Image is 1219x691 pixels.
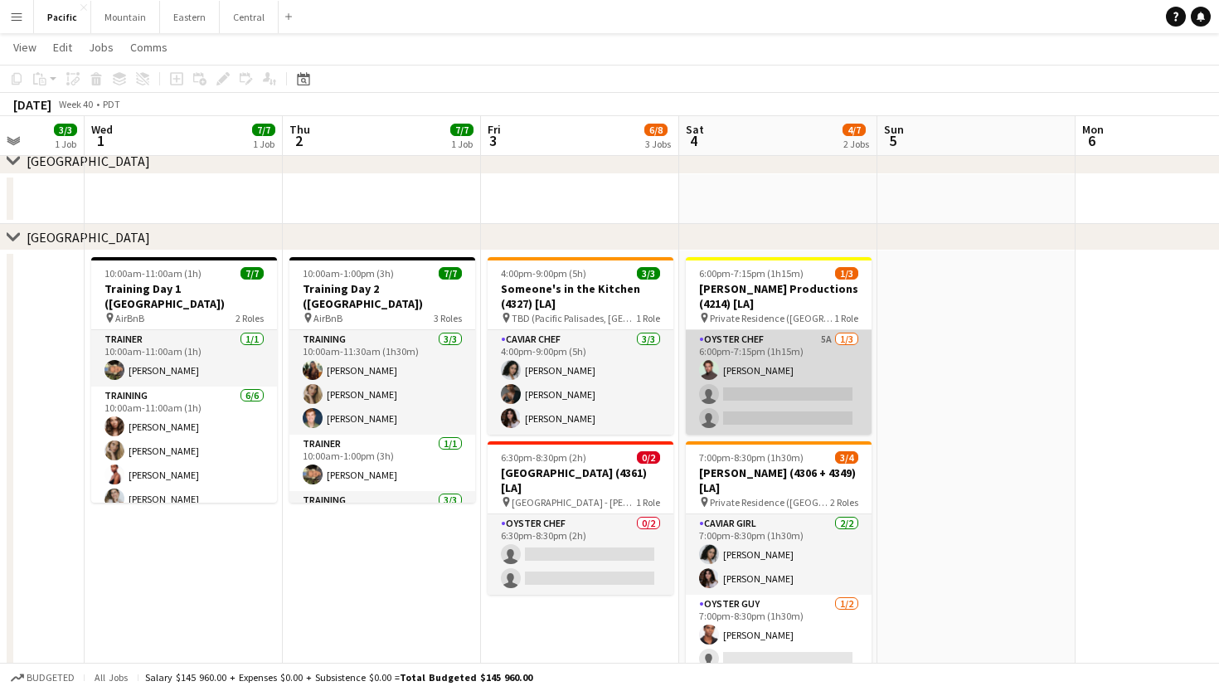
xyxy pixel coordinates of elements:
[485,131,501,150] span: 3
[7,36,43,58] a: View
[512,312,636,324] span: TBD (Pacific Palisades, [GEOGRAPHIC_DATA])
[439,267,462,280] span: 7/7
[450,124,474,136] span: 7/7
[53,40,72,55] span: Edit
[710,496,830,509] span: Private Residence ([GEOGRAPHIC_DATA], [GEOGRAPHIC_DATA])
[160,1,220,33] button: Eastern
[91,257,277,503] app-job-card: 10:00am-11:00am (1h)7/7Training Day 1 ([GEOGRAPHIC_DATA]) AirBnB2 RolesTrainer1/110:00am-11:00am ...
[830,496,858,509] span: 2 Roles
[501,451,586,464] span: 6:30pm-8:30pm (2h)
[686,330,872,435] app-card-role: Oyster Chef5A1/36:00pm-7:15pm (1h15m)[PERSON_NAME]
[834,312,858,324] span: 1 Role
[104,267,202,280] span: 10:00am-11:00am (1h)
[240,267,264,280] span: 7/7
[686,257,872,435] app-job-card: 6:00pm-7:15pm (1h15m)1/3[PERSON_NAME] Productions (4214) [LA] Private Residence ([GEOGRAPHIC_DATA...
[34,1,91,33] button: Pacific
[400,671,532,684] span: Total Budgeted $145 960.00
[27,229,150,246] div: [GEOGRAPHIC_DATA]
[103,98,120,110] div: PDT
[91,281,277,311] h3: Training Day 1 ([GEOGRAPHIC_DATA])
[289,330,475,435] app-card-role: Training3/310:00am-11:30am (1h30m)[PERSON_NAME][PERSON_NAME][PERSON_NAME]
[289,122,310,137] span: Thu
[89,40,114,55] span: Jobs
[881,131,904,150] span: 5
[501,267,586,280] span: 4:00pm-9:00pm (5h)
[289,435,475,491] app-card-role: Trainer1/110:00am-1:00pm (3h)[PERSON_NAME]
[843,138,869,150] div: 2 Jobs
[488,465,673,495] h3: [GEOGRAPHIC_DATA] (4361) [LA]
[54,124,77,136] span: 3/3
[13,40,36,55] span: View
[512,496,636,509] span: [GEOGRAPHIC_DATA] - [PERSON_NAME][GEOGRAPHIC_DATA] ([GEOGRAPHIC_DATA], [GEOGRAPHIC_DATA])
[488,122,501,137] span: Fri
[82,36,120,58] a: Jobs
[91,122,113,137] span: Wed
[55,138,76,150] div: 1 Job
[289,257,475,503] app-job-card: 10:00am-1:00pm (3h)7/7Training Day 2 ([GEOGRAPHIC_DATA]) AirBnB3 RolesTraining3/310:00am-11:30am ...
[645,138,671,150] div: 3 Jobs
[313,312,342,324] span: AirBnB
[636,312,660,324] span: 1 Role
[686,281,872,311] h3: [PERSON_NAME] Productions (4214) [LA]
[236,312,264,324] span: 2 Roles
[699,267,804,280] span: 6:00pm-7:15pm (1h15m)
[91,671,131,684] span: All jobs
[253,138,274,150] div: 1 Job
[843,124,866,136] span: 4/7
[13,96,51,113] div: [DATE]
[686,441,872,675] app-job-card: 7:00pm-8:30pm (1h30m)3/4[PERSON_NAME] (4306 + 4349) [LA] Private Residence ([GEOGRAPHIC_DATA], [G...
[835,451,858,464] span: 3/4
[699,451,804,464] span: 7:00pm-8:30pm (1h30m)
[303,267,394,280] span: 10:00am-1:00pm (3h)
[91,1,160,33] button: Mountain
[710,312,834,324] span: Private Residence ([GEOGRAPHIC_DATA], [GEOGRAPHIC_DATA])
[488,514,673,595] app-card-role: Oyster Chef0/26:30pm-8:30pm (2h)
[488,330,673,435] app-card-role: Caviar Chef3/34:00pm-9:00pm (5h)[PERSON_NAME][PERSON_NAME][PERSON_NAME]
[220,1,279,33] button: Central
[683,131,704,150] span: 4
[1082,122,1104,137] span: Mon
[124,36,174,58] a: Comms
[115,312,144,324] span: AirBnB
[636,496,660,509] span: 1 Role
[89,131,113,150] span: 1
[644,124,668,136] span: 6/8
[451,138,473,150] div: 1 Job
[488,281,673,311] h3: Someone's in the Kitchen (4327) [LA]
[287,131,310,150] span: 2
[130,40,168,55] span: Comms
[91,387,277,563] app-card-role: Training6/610:00am-11:00am (1h)[PERSON_NAME][PERSON_NAME][PERSON_NAME][PERSON_NAME]
[8,669,77,687] button: Budgeted
[289,281,475,311] h3: Training Day 2 ([GEOGRAPHIC_DATA])
[91,330,277,387] app-card-role: Trainer1/110:00am-11:00am (1h)[PERSON_NAME]
[686,122,704,137] span: Sat
[488,257,673,435] app-job-card: 4:00pm-9:00pm (5h)3/3Someone's in the Kitchen (4327) [LA] TBD (Pacific Palisades, [GEOGRAPHIC_DAT...
[686,595,872,675] app-card-role: Oyster Guy1/27:00pm-8:30pm (1h30m)[PERSON_NAME]
[637,267,660,280] span: 3/3
[686,514,872,595] app-card-role: Caviar Girl2/27:00pm-8:30pm (1h30m)[PERSON_NAME][PERSON_NAME]
[1080,131,1104,150] span: 6
[145,671,532,684] div: Salary $145 960.00 + Expenses $0.00 + Subsistence $0.00 =
[252,124,275,136] span: 7/7
[686,465,872,495] h3: [PERSON_NAME] (4306 + 4349) [LA]
[835,267,858,280] span: 1/3
[46,36,79,58] a: Edit
[55,98,96,110] span: Week 40
[27,672,75,684] span: Budgeted
[488,441,673,595] app-job-card: 6:30pm-8:30pm (2h)0/2[GEOGRAPHIC_DATA] (4361) [LA] [GEOGRAPHIC_DATA] - [PERSON_NAME][GEOGRAPHIC_D...
[434,312,462,324] span: 3 Roles
[884,122,904,137] span: Sun
[27,153,150,169] div: [GEOGRAPHIC_DATA]
[289,491,475,596] app-card-role: Training3/3
[637,451,660,464] span: 0/2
